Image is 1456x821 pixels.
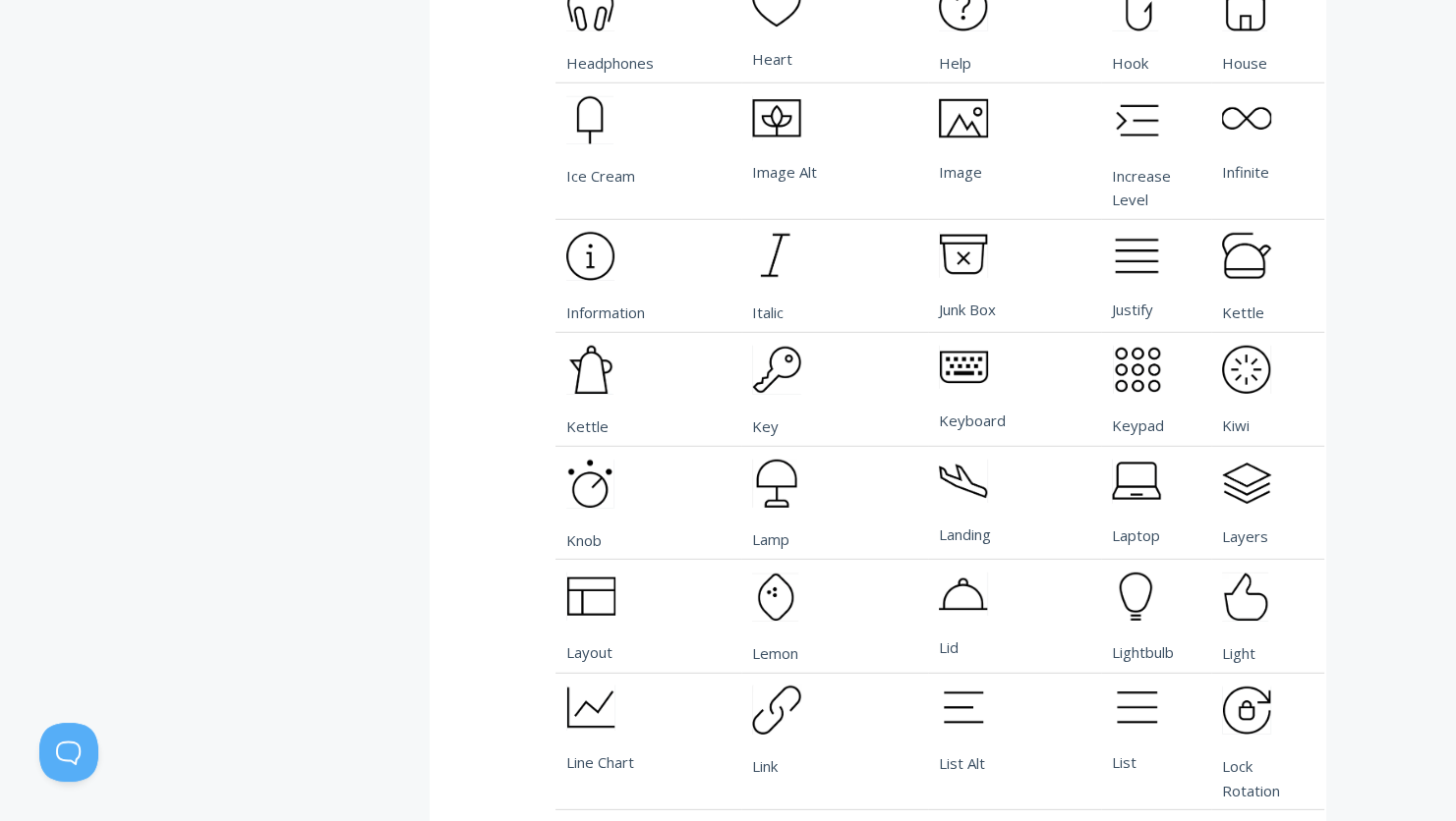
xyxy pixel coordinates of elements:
img: Client Portal Icons [1112,232,1161,278]
img: Client Portal Icons [1222,96,1271,140]
img: Client Portal Icons [939,573,988,616]
td: Kiwi [1211,333,1325,447]
td: Lemon [741,560,928,673]
img: Client Portal Icons [1222,460,1271,506]
td: Image Alt [741,83,928,220]
img: Client Portal Icons [939,346,988,389]
img: Client Portal Icons [939,232,988,278]
img: Client Portal Icons [566,460,614,509]
img: Client Portal Icons [752,232,800,281]
img: Client Portal Icons [752,346,801,395]
img: Client Portal Icons [752,96,801,140]
iframe: Toggle Customer Support [39,723,98,782]
img: Client Portal Icons [1222,685,1271,735]
img: Client Portal Icons [752,573,798,622]
td: Junk Box [928,219,1102,332]
td: Ice Cream [555,83,742,220]
td: Keypad [1101,333,1211,447]
td: Infinite [1211,83,1325,220]
img: Client Portal Icons [1222,232,1271,281]
img: Client Portal Icons [566,96,613,145]
td: Increase Level [1101,83,1211,220]
img: Client Portal Icons [1112,96,1161,144]
img: Client Portal Icons [939,685,988,732]
td: Laptop [1101,447,1211,560]
td: Justify [1101,219,1211,332]
img: Client Portal Icons [566,232,614,281]
td: Kettle [1211,219,1325,332]
img: Client Portal Icons [566,685,615,730]
img: Client Portal Icons [1112,573,1158,622]
td: Lid [928,560,1102,673]
td: Image [928,83,1102,220]
td: Landing [928,447,1102,560]
td: Information [555,219,742,332]
td: Kettle [555,333,742,447]
td: Link [741,673,928,810]
td: Layout [555,560,742,673]
img: Client Portal Icons [939,460,988,504]
img: Client Portal Icons [1222,346,1271,394]
img: Client Portal Icons [752,460,801,508]
td: List Alt [928,673,1102,810]
img: Client Portal Icons [1112,346,1161,394]
td: Italic [741,219,928,332]
img: Client Portal Icons [566,346,613,396]
img: Client Portal Icons [566,573,615,621]
td: Key [741,333,928,447]
td: Lock Rotation [1211,673,1325,810]
img: Client Portal Icons [1222,573,1268,622]
td: Keyboard [928,333,1102,447]
td: Lamp [741,447,928,560]
td: Lightbulb [1101,560,1211,673]
img: Client Portal Icons [752,685,801,735]
td: Light [1211,560,1325,673]
td: Line Chart [555,673,742,810]
td: Knob [555,447,742,560]
img: Client Portal Icons [1112,685,1161,731]
img: Client Portal Icons [1112,460,1161,505]
img: Client Portal Icons [939,96,988,141]
td: Layers [1211,447,1325,560]
td: List [1101,673,1211,810]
